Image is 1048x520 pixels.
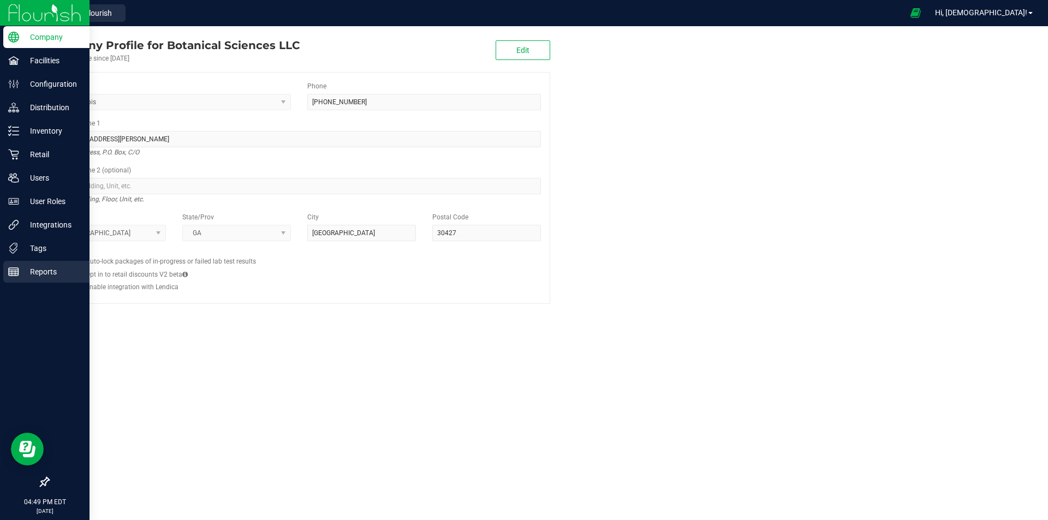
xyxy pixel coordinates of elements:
input: Suite, Building, Unit, etc. [57,178,541,194]
p: Facilities [19,54,85,67]
p: Users [19,171,85,184]
inline-svg: Users [8,172,19,183]
span: Hi, [DEMOGRAPHIC_DATA]! [935,8,1027,17]
label: Postal Code [432,212,468,222]
label: City [307,212,319,222]
label: Phone [307,81,326,91]
iframe: Resource center [11,433,44,465]
span: Edit [516,46,529,55]
p: [DATE] [5,507,85,515]
p: Inventory [19,124,85,138]
inline-svg: Integrations [8,219,19,230]
p: Configuration [19,77,85,91]
input: City [307,225,416,241]
div: Account active since [DATE] [48,53,300,63]
p: Integrations [19,218,85,231]
button: Edit [496,40,550,60]
span: Open Ecommerce Menu [903,2,928,23]
label: Address Line 2 (optional) [57,165,131,175]
inline-svg: Tags [8,243,19,254]
inline-svg: Configuration [8,79,19,89]
inline-svg: Distribution [8,102,19,113]
p: Company [19,31,85,44]
inline-svg: Facilities [8,55,19,66]
input: Address [57,131,541,147]
p: Reports [19,265,85,278]
i: Suite, Building, Floor, Unit, etc. [57,193,144,206]
label: Enable integration with Lendica [86,282,178,292]
h2: Configs [57,249,541,256]
inline-svg: Reports [8,266,19,277]
div: Botanical Sciences LLC [48,37,300,53]
label: Auto-lock packages of in-progress or failed lab test results [86,256,256,266]
inline-svg: Retail [8,149,19,160]
label: Opt in to retail discounts V2 beta [86,270,188,279]
input: (123) 456-7890 [307,94,541,110]
inline-svg: User Roles [8,196,19,207]
inline-svg: Company [8,32,19,43]
input: Postal Code [432,225,541,241]
p: User Roles [19,195,85,208]
label: State/Prov [182,212,214,222]
p: Distribution [19,101,85,114]
i: Street address, P.O. Box, C/O [57,146,139,159]
p: Retail [19,148,85,161]
p: Tags [19,242,85,255]
p: 04:49 PM EDT [5,497,85,507]
inline-svg: Inventory [8,125,19,136]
